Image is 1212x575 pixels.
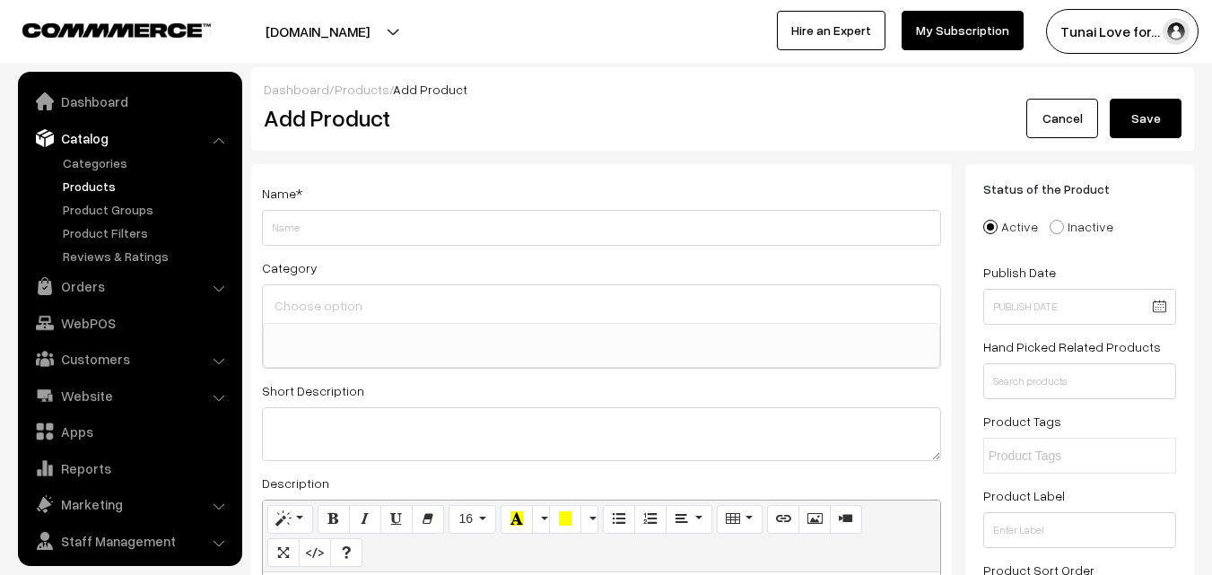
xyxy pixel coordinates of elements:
[798,505,831,534] button: Picture
[267,538,300,567] button: Full Screen
[380,505,413,534] button: Underline (CTRL+U)
[264,82,329,97] a: Dashboard
[767,505,799,534] button: Link (CTRL+K)
[262,210,941,246] input: Name
[330,538,362,567] button: Help
[983,337,1161,356] label: Hand Picked Related Products
[1110,99,1181,138] button: Save
[22,343,236,375] a: Customers
[270,292,933,318] input: Choose option
[22,85,236,118] a: Dashboard
[58,247,236,266] a: Reviews & Ratings
[22,525,236,557] a: Staff Management
[412,505,444,534] button: Remove Font Style (CTRL+\)
[349,505,381,534] button: Italic (CTRL+I)
[902,11,1024,50] a: My Subscription
[58,200,236,219] a: Product Groups
[603,505,635,534] button: Unordered list (CTRL+SHIFT+NUM7)
[458,511,473,526] span: 16
[267,505,313,534] button: Style
[983,263,1056,282] label: Publish Date
[830,505,862,534] button: Video
[983,486,1065,505] label: Product Label
[58,223,236,242] a: Product Filters
[22,122,236,154] a: Catalog
[983,363,1176,399] input: Search products
[983,217,1038,236] label: Active
[318,505,350,534] button: Bold (CTRL+B)
[22,23,211,37] img: COMMMERCE
[449,505,496,534] button: Font Size
[983,289,1176,325] input: Publish Date
[532,505,550,534] button: More Color
[22,18,179,39] a: COMMMERCE
[1026,99,1098,138] a: Cancel
[983,512,1176,548] input: Enter Label
[22,307,236,339] a: WebPOS
[580,505,598,534] button: More Color
[1163,18,1190,45] img: user
[262,474,329,492] label: Description
[666,505,711,534] button: Paragraph
[501,505,533,534] button: Recent Color
[58,153,236,172] a: Categories
[634,505,667,534] button: Ordered list (CTRL+SHIFT+NUM8)
[393,82,467,97] span: Add Product
[983,412,1061,431] label: Product Tags
[262,258,318,277] label: Category
[1050,217,1113,236] label: Inactive
[22,415,236,448] a: Apps
[203,9,432,54] button: [DOMAIN_NAME]
[262,184,302,203] label: Name
[335,82,389,97] a: Products
[22,270,236,302] a: Orders
[22,488,236,520] a: Marketing
[983,181,1131,196] span: Status of the Product
[264,104,946,132] h2: Add Product
[1046,9,1199,54] button: Tunai Love for…
[989,447,1146,466] input: Product Tags
[299,538,331,567] button: Code View
[58,177,236,196] a: Products
[22,379,236,412] a: Website
[22,452,236,484] a: Reports
[717,505,763,534] button: Table
[549,505,581,534] button: Background Color
[264,80,1181,99] div: / /
[262,381,364,400] label: Short Description
[777,11,885,50] a: Hire an Expert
